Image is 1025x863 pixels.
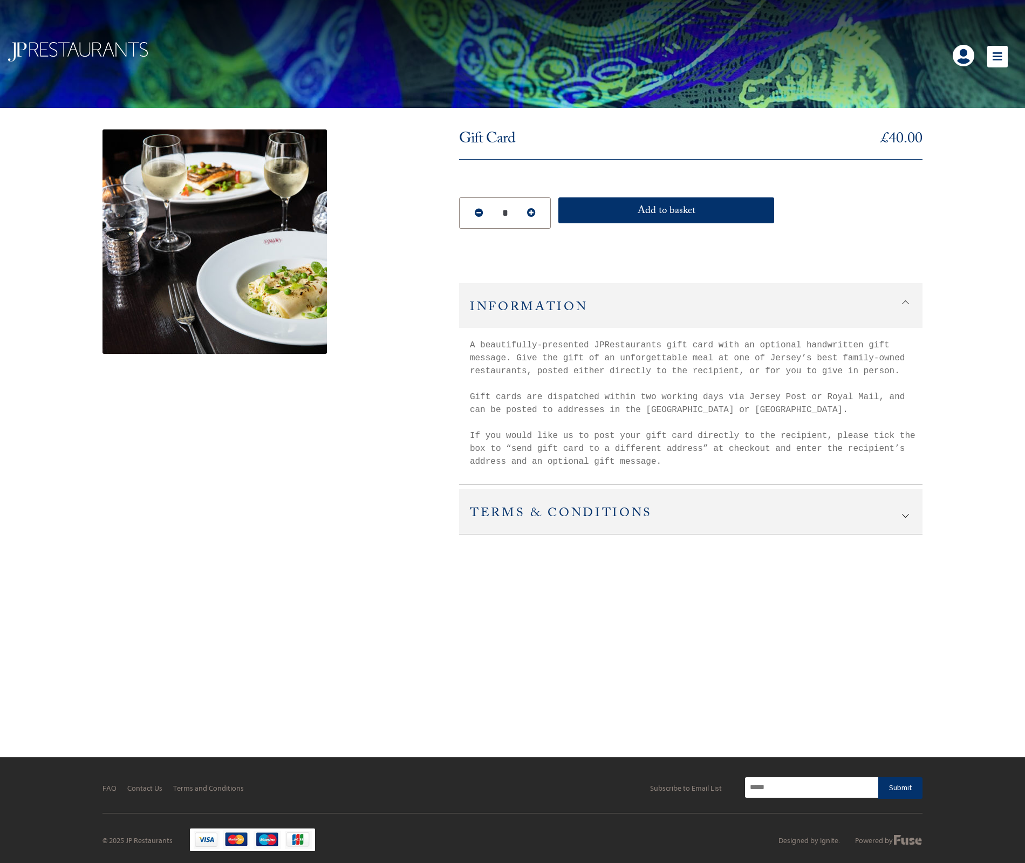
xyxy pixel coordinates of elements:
[515,201,548,225] button: Increase Quantity
[558,197,774,223] button: Add to basket
[459,283,922,328] h2: Information
[173,784,244,793] a: Terms and Conditions
[497,204,513,222] input: Quantity
[650,783,722,792] div: Subscribe to Email List
[881,127,889,153] span: £
[462,201,495,225] button: Reduce Quantity
[102,836,173,845] div: © 2025 JP Restaurants
[459,489,922,534] h2: Terms & Conditions
[8,42,148,61] img: logo-final-from-website.png
[881,127,922,153] bdi: 40.00
[459,129,515,151] h1: Gift Card
[459,328,922,468] div: A beautifully-presented JPRestaurants gift card with an optional handwritten gift message. Give t...
[127,784,162,793] a: Contact Us
[855,836,922,845] a: Powered by
[102,784,117,793] a: FAQ
[778,836,840,845] a: Designed by Ignite.
[878,777,922,799] button: Submit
